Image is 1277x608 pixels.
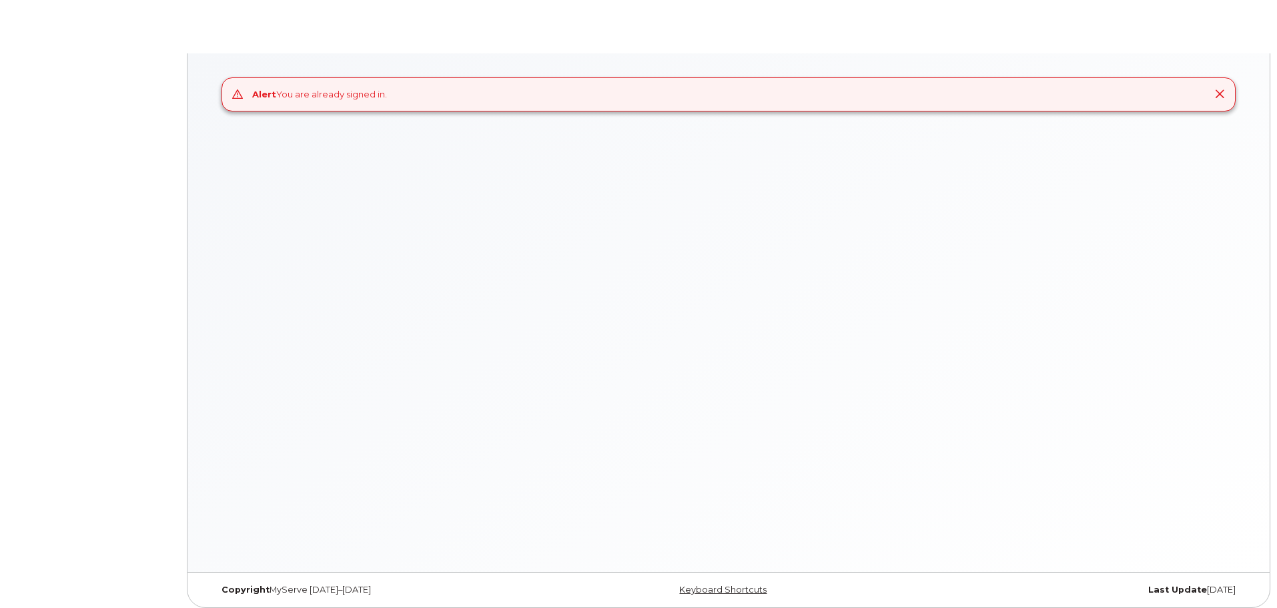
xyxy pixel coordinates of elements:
div: You are already signed in. [252,88,387,101]
div: [DATE] [901,585,1246,595]
strong: Alert [252,89,276,99]
div: MyServe [DATE]–[DATE] [211,585,556,595]
strong: Copyright [222,585,270,595]
a: Keyboard Shortcuts [679,585,767,595]
strong: Last Update [1148,585,1207,595]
